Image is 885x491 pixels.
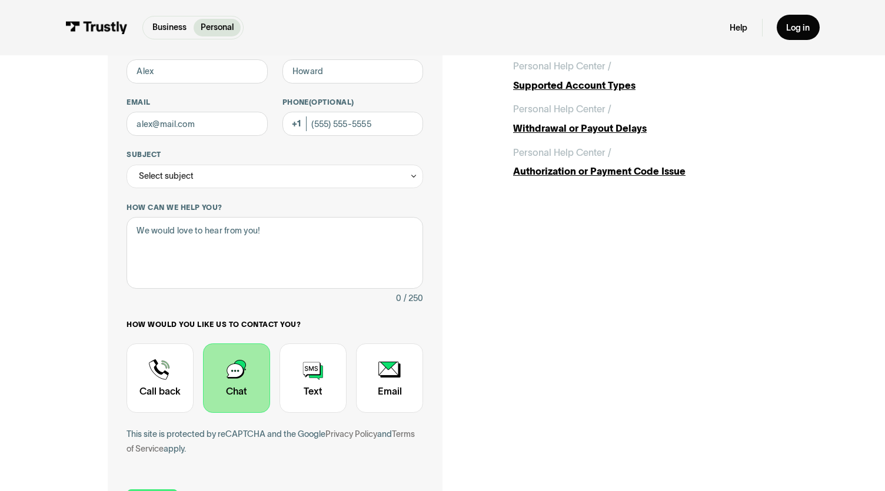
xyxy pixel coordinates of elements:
div: Personal Help Center / [513,102,611,116]
a: Privacy Policy [325,429,377,439]
label: Subject [127,150,423,159]
input: Alex [127,59,268,83]
div: / 250 [404,291,423,305]
a: Personal Help Center /Authorization or Payment Code Issue [513,145,777,179]
div: This site is protected by reCAPTCHA and the Google and apply. [127,427,423,456]
a: Terms of Service [127,429,415,453]
p: Personal [201,21,234,34]
div: 0 [396,291,401,305]
label: How can we help you? [127,203,423,212]
input: Howard [282,59,424,83]
label: Phone [282,98,424,107]
div: Authorization or Payment Code Issue [513,164,777,178]
a: Business [145,19,194,36]
div: Supported Account Types [513,78,777,92]
a: Personal Help Center /Withdrawal or Payout Delays [513,102,777,135]
div: Withdrawal or Payout Delays [513,121,777,135]
div: Select subject [127,165,423,189]
div: Select subject [139,169,194,183]
span: (Optional) [309,98,354,106]
a: Personal [194,19,241,36]
a: Help [730,22,747,34]
label: How would you like us to contact you? [127,320,423,329]
input: (555) 555-5555 [282,112,424,136]
div: Log in [786,22,810,34]
img: Trustly Logo [66,21,128,34]
a: Log in [777,15,820,40]
div: Personal Help Center / [513,145,611,159]
a: Personal Help Center /Supported Account Types [513,59,777,92]
p: Business [152,21,187,34]
input: alex@mail.com [127,112,268,136]
label: Email [127,98,268,107]
div: Personal Help Center / [513,59,611,73]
